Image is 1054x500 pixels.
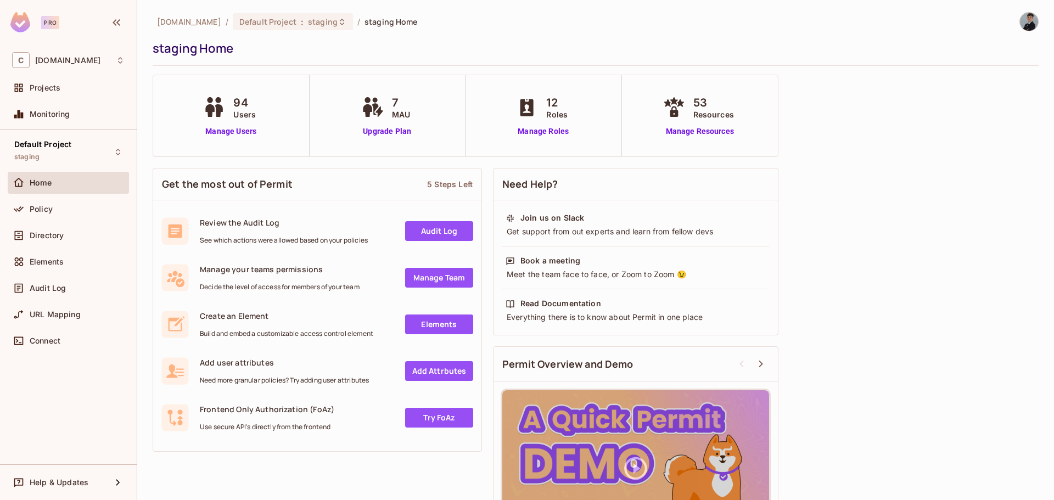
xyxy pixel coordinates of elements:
span: 12 [546,94,568,111]
span: Policy [30,205,53,214]
span: Directory [30,231,64,240]
span: Monitoring [30,110,70,119]
span: 94 [233,94,256,111]
span: the active workspace [157,16,221,27]
img: Thales Lobo [1020,13,1038,31]
span: Get the most out of Permit [162,177,293,191]
span: Frontend Only Authorization (FoAz) [200,404,334,414]
span: MAU [392,109,410,120]
span: staging [308,16,338,27]
span: Help & Updates [30,478,88,487]
a: Manage Roles [513,126,573,137]
span: C [12,52,30,68]
a: Manage Users [200,126,261,137]
div: staging Home [153,40,1033,57]
a: Upgrade Plan [359,126,416,137]
span: Review the Audit Log [200,217,368,228]
span: Resources [693,109,734,120]
img: SReyMgAAAABJRU5ErkJggg== [10,12,30,32]
span: 7 [392,94,410,111]
span: Audit Log [30,284,66,293]
div: Book a meeting [520,255,580,266]
div: 5 Steps Left [427,179,473,189]
span: Connect [30,336,60,345]
span: See which actions were allowed based on your policies [200,236,368,245]
span: Need more granular policies? Try adding user attributes [200,376,369,385]
span: Roles [546,109,568,120]
span: Workspace: casadosventos.com.br [35,56,100,65]
span: Projects [30,83,60,92]
a: Add Attrbutes [405,361,473,381]
div: Meet the team face to face, or Zoom to Zoom 😉 [506,269,766,280]
span: Home [30,178,52,187]
span: : [300,18,304,26]
span: Add user attributes [200,357,369,368]
span: Need Help? [502,177,558,191]
span: Default Project [239,16,296,27]
span: Manage your teams permissions [200,264,360,274]
span: 53 [693,94,734,111]
span: Build and embed a customizable access control element [200,329,373,338]
span: staging [14,153,40,161]
a: Manage Resources [660,126,739,137]
span: Users [233,109,256,120]
div: Read Documentation [520,298,601,309]
a: Elements [405,314,473,334]
span: Decide the level of access for members of your team [200,283,360,291]
span: Permit Overview and Demo [502,357,633,371]
span: Use secure API's directly from the frontend [200,423,334,431]
div: Everything there is to know about Permit in one place [506,312,766,323]
span: Default Project [14,140,71,149]
li: / [226,16,228,27]
a: Audit Log [405,221,473,241]
span: Elements [30,257,64,266]
li: / [357,16,360,27]
a: Manage Team [405,268,473,288]
div: Pro [41,16,59,29]
div: Get support from out experts and learn from fellow devs [506,226,766,237]
span: Create an Element [200,311,373,321]
span: URL Mapping [30,310,81,319]
div: Join us on Slack [520,212,584,223]
a: Try FoAz [405,408,473,428]
span: staging Home [365,16,418,27]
